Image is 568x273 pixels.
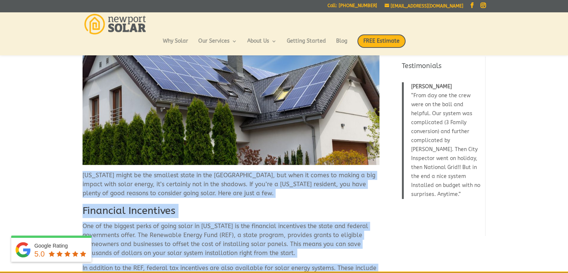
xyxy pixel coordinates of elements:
[336,39,347,51] a: Blog
[385,3,463,9] a: [EMAIL_ADDRESS][DOMAIN_NAME]
[287,39,326,51] a: Getting Started
[247,39,277,51] a: About Us
[328,3,377,11] a: Call: [PHONE_NUMBER]
[357,34,406,55] a: FREE Estimate
[411,83,452,90] span: [PERSON_NAME]
[163,39,188,51] a: Why Solar
[83,171,379,204] p: [US_STATE] might be the smallest state in the [GEOGRAPHIC_DATA], but when it comes to making a bi...
[34,250,45,258] span: 5.0
[34,242,88,249] div: Google Rating
[83,222,379,264] p: One of the biggest perks of going solar in [US_STATE] is the financial incentives the state and f...
[198,39,237,51] a: Our Services
[402,61,481,74] h4: Testimonials
[411,92,480,197] span: From day one the crew were on the ball and helpful. Our system was complicated (3 Family conversi...
[84,14,146,34] img: Newport Solar | Solar Energy Optimized.
[83,204,379,222] h2: Financial Incentives
[357,34,406,48] span: FREE Estimate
